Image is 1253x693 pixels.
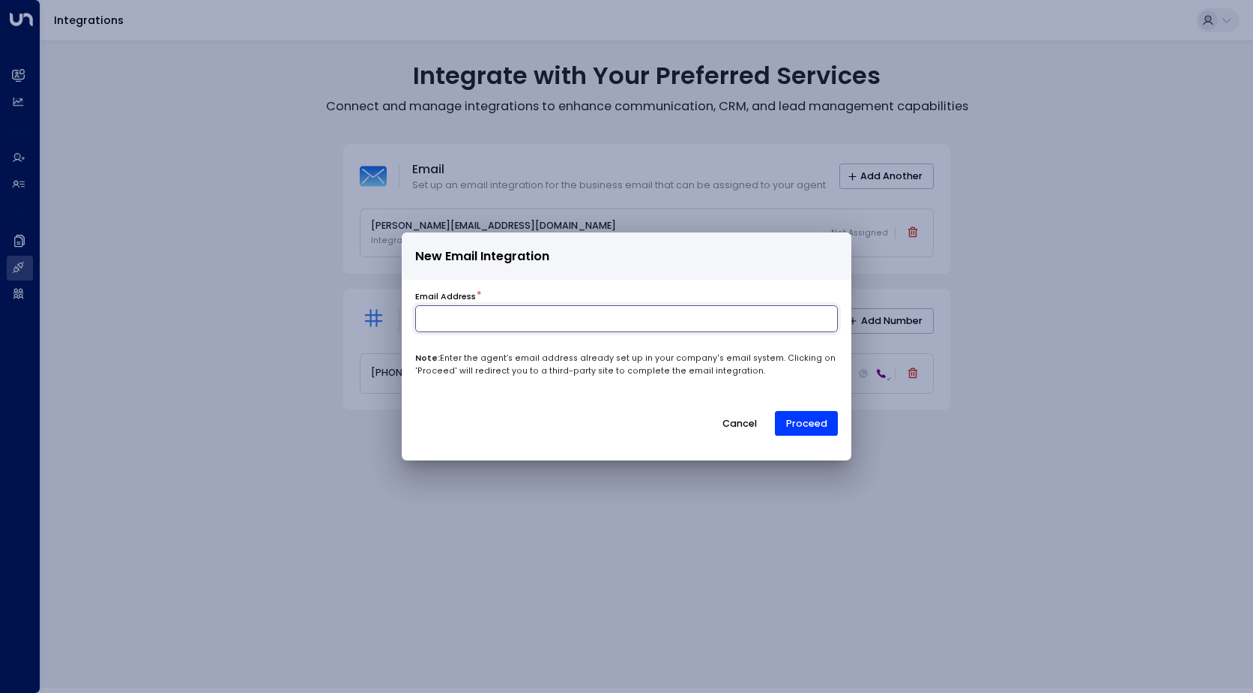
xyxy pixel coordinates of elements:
p: Enter the agent’s email address already set up in your company's email system. Clicking on 'Proce... [415,352,838,376]
button: Proceed [775,411,838,436]
b: Note: [415,352,440,364]
label: Email Address [415,291,476,303]
button: Cancel [710,411,768,436]
span: New Email Integration [415,247,549,266]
